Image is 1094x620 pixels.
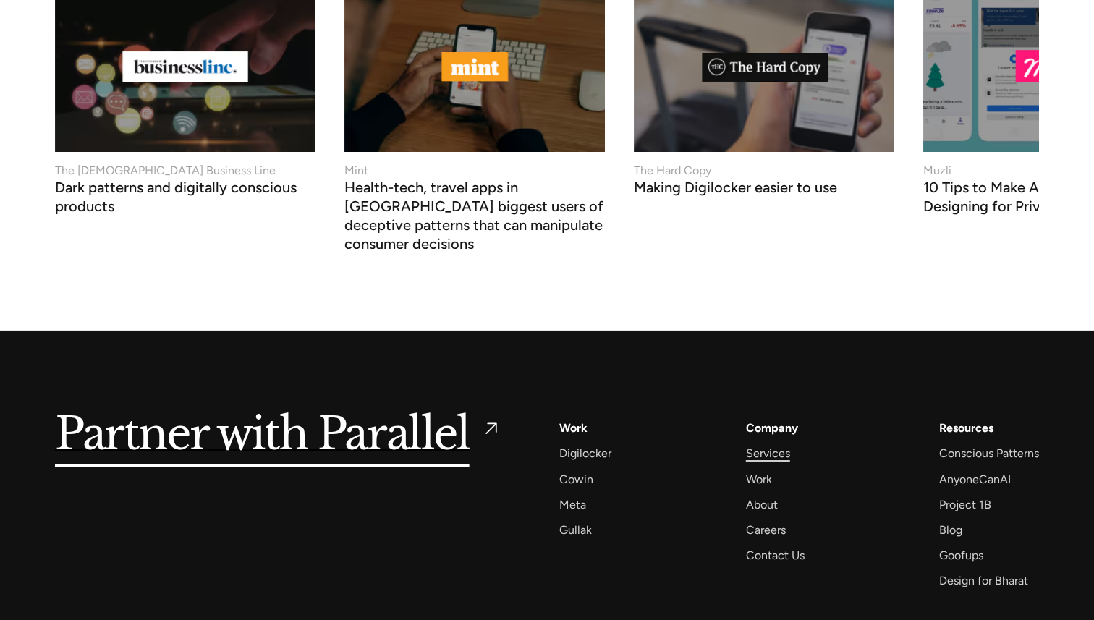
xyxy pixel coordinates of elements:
[344,162,368,179] div: Mint
[634,182,837,197] h3: Making Digilocker easier to use
[746,545,805,565] a: Contact Us
[559,418,588,438] a: Work
[939,418,993,438] div: Resources
[923,162,951,179] div: Muzli
[939,495,991,514] a: Project 1B
[55,162,276,179] div: The [DEMOGRAPHIC_DATA] Business Line
[634,162,711,179] div: The Hard Copy
[746,495,778,514] a: About
[939,545,983,565] a: Goofups
[939,520,962,540] a: Blog
[746,418,798,438] a: Company
[559,470,593,489] a: Cowin
[559,443,611,463] a: Digilocker
[939,443,1039,463] a: Conscious Patterns
[55,418,470,451] h5: Partner with Parallel
[344,182,605,253] h3: Health-tech, travel apps in [GEOGRAPHIC_DATA] biggest users of deceptive patterns that can manipu...
[559,495,586,514] a: Meta
[746,443,790,463] a: Services
[746,520,786,540] a: Careers
[55,418,501,451] a: Partner with Parallel
[55,182,315,216] h3: Dark patterns and digitally conscious products
[559,520,592,540] a: Gullak
[939,571,1028,590] a: Design for Bharat
[746,470,772,489] a: Work
[939,470,1011,489] a: AnyoneCanAI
